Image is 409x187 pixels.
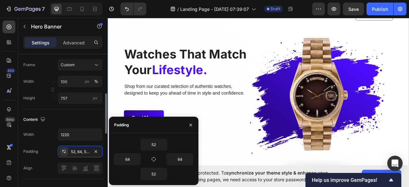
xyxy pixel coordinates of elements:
div: Align [23,165,32,171]
span: Landing Page - [DATE] 07:39:07 [180,6,249,12]
p: 7 [42,5,45,13]
span: / [177,6,179,12]
p: Advanced [63,39,85,46]
span: Custom [61,62,75,68]
button: Custom [58,59,103,71]
span: Save [348,6,359,12]
span: Help us improve GemPages! [312,177,387,183]
div: 52, 64, 52, 64 [71,149,89,155]
input: Auto [167,153,193,165]
div: % [94,79,98,84]
p: Settings [32,39,50,46]
button: Publish [367,3,393,15]
label: Height [23,95,35,101]
iframe: Design area [108,16,409,168]
input: px [58,92,103,104]
span: px [93,96,97,100]
div: px [85,79,89,84]
span: synchronize your theme style & enhance your experience [149,170,328,182]
button: px [92,78,100,85]
div: Width [23,132,34,137]
div: Padding [114,122,129,128]
div: Open Intercom Messenger [387,156,403,171]
p: Hero Banner [31,23,85,30]
div: Content [23,115,47,124]
button: % [83,78,91,85]
div: Publish [372,6,388,12]
input: Auto [141,139,167,150]
div: 450 [6,68,15,73]
input: px% [58,76,103,87]
button: Save [343,3,364,15]
button: Show survey - Help us improve GemPages! [312,176,395,184]
span: Draft [271,6,280,12]
div: Padding [23,149,38,154]
input: Auto [114,153,141,165]
button: 7 [3,3,48,15]
label: Frame [23,62,35,68]
input: Auto [141,168,167,180]
label: Width [23,79,34,84]
button: Allow access [362,170,401,183]
input: Auto [58,129,102,140]
span: Your page is password protected. To when designing pages, we need access to your store password. [149,169,353,183]
div: Undo/Redo [120,3,146,15]
div: Beta [5,117,15,122]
